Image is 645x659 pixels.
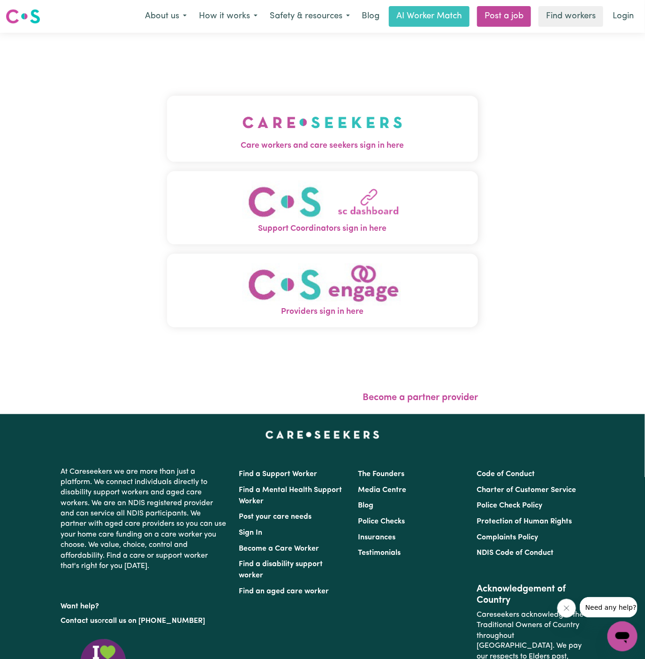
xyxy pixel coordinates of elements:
[239,470,318,478] a: Find a Support Worker
[356,6,385,27] a: Blog
[61,612,228,630] p: or
[239,545,319,553] a: Become a Care Worker
[477,502,542,509] a: Police Check Policy
[477,6,531,27] a: Post a job
[139,7,193,26] button: About us
[266,431,379,439] a: Careseekers home page
[167,306,478,318] span: Providers sign in here
[477,583,584,606] h2: Acknowledgement of Country
[193,7,264,26] button: How it works
[264,7,356,26] button: Safety & resources
[477,470,535,478] a: Code of Conduct
[239,561,323,579] a: Find a disability support worker
[6,8,40,25] img: Careseekers logo
[167,254,478,327] button: Providers sign in here
[358,534,395,541] a: Insurances
[167,140,478,152] span: Care workers and care seekers sign in here
[477,534,538,541] a: Complaints Policy
[167,171,478,245] button: Support Coordinators sign in here
[61,617,98,625] a: Contact us
[61,463,228,576] p: At Careseekers we are more than just a platform. We connect individuals directly to disability su...
[607,6,639,27] a: Login
[389,6,470,27] a: AI Worker Match
[358,486,406,494] a: Media Centre
[358,470,404,478] a: The Founders
[477,486,576,494] a: Charter of Customer Service
[239,486,342,505] a: Find a Mental Health Support Worker
[557,599,576,618] iframe: Close message
[477,549,554,557] a: NDIS Code of Conduct
[167,223,478,235] span: Support Coordinators sign in here
[477,518,572,525] a: Protection of Human Rights
[6,6,40,27] a: Careseekers logo
[363,393,478,402] a: Become a partner provider
[239,513,312,521] a: Post your care needs
[358,502,373,509] a: Blog
[358,549,401,557] a: Testimonials
[358,518,405,525] a: Police Checks
[539,6,603,27] a: Find workers
[61,598,228,612] p: Want help?
[239,529,263,537] a: Sign In
[607,621,637,651] iframe: Button to launch messaging window
[105,617,205,625] a: call us on [PHONE_NUMBER]
[167,96,478,161] button: Care workers and care seekers sign in here
[239,588,329,595] a: Find an aged care worker
[580,597,637,618] iframe: Message from company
